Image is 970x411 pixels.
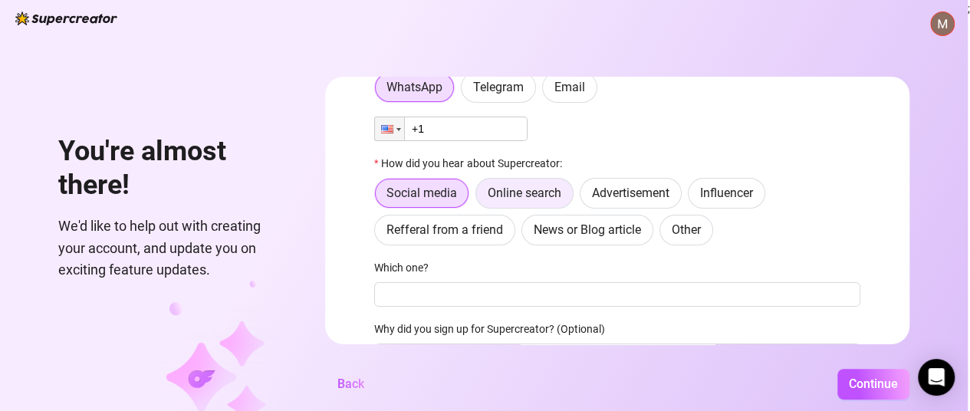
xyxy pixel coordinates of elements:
[374,321,615,337] label: Why did you sign up for Supercreator? (Optional)
[374,344,860,368] input: Why did you sign up for Supercreator? (Optional)
[837,369,909,399] button: Continue
[15,12,117,25] img: logo
[849,376,898,391] span: Continue
[672,222,701,237] span: Other
[58,135,288,202] h1: You're almost there!
[592,186,669,200] span: Advertisement
[58,215,288,281] span: We'd like to help out with creating your account, and update you on exciting feature updates.
[918,359,955,396] div: Open Intercom Messenger
[534,222,641,237] span: News or Blog article
[554,80,585,94] span: Email
[374,259,439,276] label: Which one?
[488,186,561,200] span: Online search
[700,186,753,200] span: Influencer
[386,222,503,237] span: Refferal from a friend
[386,80,442,94] span: WhatsApp
[374,155,571,172] label: How did you hear about Supercreator:
[375,117,404,140] div: United States: + 1
[374,282,860,307] input: Which one?
[325,369,376,399] button: Back
[386,186,457,200] span: Social media
[931,12,954,35] img: ACg8ocK5QQunhL5KmQi8yP2BoWTG_UFoy_--WQF_pLkwkw2_SjXTuw=s96-c
[473,80,524,94] span: Telegram
[374,117,528,141] input: 1 (702) 123-4567
[337,376,364,391] span: Back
